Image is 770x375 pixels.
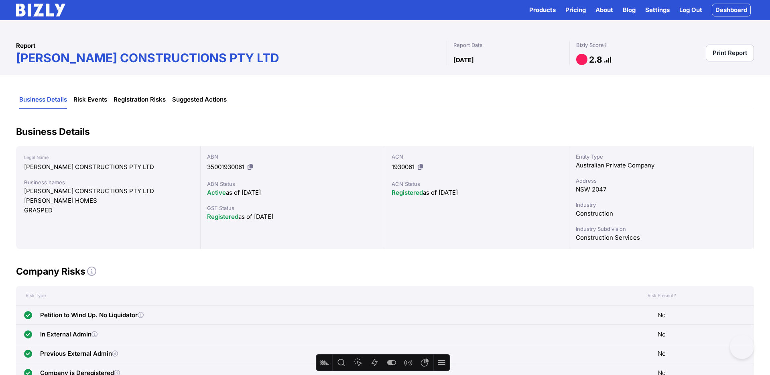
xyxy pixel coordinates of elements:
span: 35001930061 [207,163,244,171]
a: About [595,5,613,15]
div: as of [DATE] [392,188,563,198]
div: Legal Name [24,153,192,162]
div: [PERSON_NAME] CONSTRUCTIONS PTY LTD [24,186,192,196]
div: Petition to Wind Up. No Liquidator [40,310,144,320]
div: Address [576,177,747,185]
div: as of [DATE] [207,212,378,222]
span: No [658,349,666,359]
div: GRASPED [24,206,192,215]
a: Settings [645,5,670,15]
a: Risk Events [73,91,107,109]
div: Entity Type [576,153,747,161]
h2: Business Details [16,125,754,138]
div: Industry Subdivision [576,225,747,233]
a: Pricing [565,5,586,15]
div: Risk Type [16,293,631,298]
a: Business Details [19,91,67,109]
span: No [658,330,666,339]
a: Print Report [706,45,754,61]
span: No [658,310,666,320]
div: Previous External Admin [40,349,118,359]
a: Registration Risks [114,91,166,109]
div: [PERSON_NAME] CONSTRUCTIONS PTY LTD [24,162,192,172]
span: Registered [392,189,423,196]
div: ACN Status [392,180,563,188]
a: Suggested Actions [172,91,227,109]
div: ABN [207,153,378,161]
span: Active [207,189,226,196]
div: [PERSON_NAME] HOMES [24,196,192,206]
div: [DATE] [453,55,563,65]
a: Dashboard [712,4,751,16]
div: Construction Services [576,233,747,243]
div: Report [16,41,447,51]
div: GST Status [207,204,378,212]
button: Products [529,5,556,15]
a: Blog [623,5,636,15]
div: as of [DATE] [207,188,378,198]
div: ACN [392,153,563,161]
h2: Company Risks [16,265,754,278]
h1: 2.8 [589,54,602,65]
iframe: Toggle Customer Support [730,335,754,359]
div: Report Date [453,41,563,49]
div: Industry [576,201,747,209]
span: 1930061 [392,163,414,171]
div: Australian Private Company [576,161,747,170]
h1: [PERSON_NAME] CONSTRUCTIONS PTY LTD [16,51,447,65]
div: Business names [24,178,192,186]
div: Risk Present? [631,293,693,298]
div: Bizly Score [576,41,612,49]
a: Log Out [679,5,702,15]
div: NSW 2047 [576,185,747,194]
div: Construction [576,209,747,218]
div: ABN Status [207,180,378,188]
div: In External Admin [40,330,98,339]
span: Registered [207,213,238,220]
